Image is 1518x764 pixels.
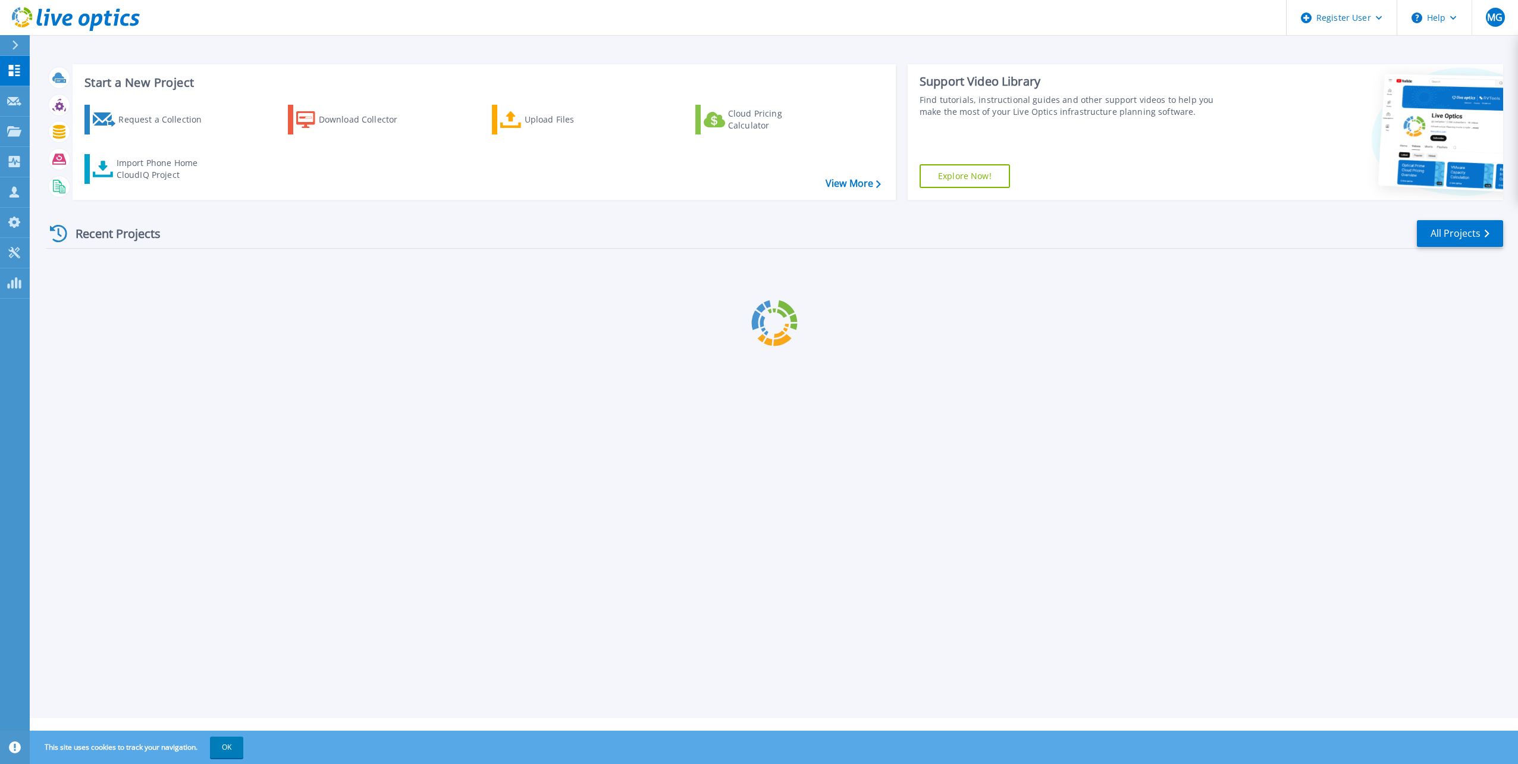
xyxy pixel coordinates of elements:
[1417,220,1503,247] a: All Projects
[826,178,881,189] a: View More
[33,737,243,758] span: This site uses cookies to track your navigation.
[210,737,243,758] button: OK
[288,105,421,134] a: Download Collector
[728,108,823,131] div: Cloud Pricing Calculator
[492,105,625,134] a: Upload Files
[695,105,828,134] a: Cloud Pricing Calculator
[1487,12,1503,22] span: MG
[84,105,217,134] a: Request a Collection
[920,74,1227,89] div: Support Video Library
[319,108,414,131] div: Download Collector
[117,157,209,181] div: Import Phone Home CloudIQ Project
[525,108,620,131] div: Upload Files
[118,108,214,131] div: Request a Collection
[920,164,1010,188] a: Explore Now!
[46,219,177,248] div: Recent Projects
[84,76,880,89] h3: Start a New Project
[920,94,1227,118] div: Find tutorials, instructional guides and other support videos to help you make the most of your L...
